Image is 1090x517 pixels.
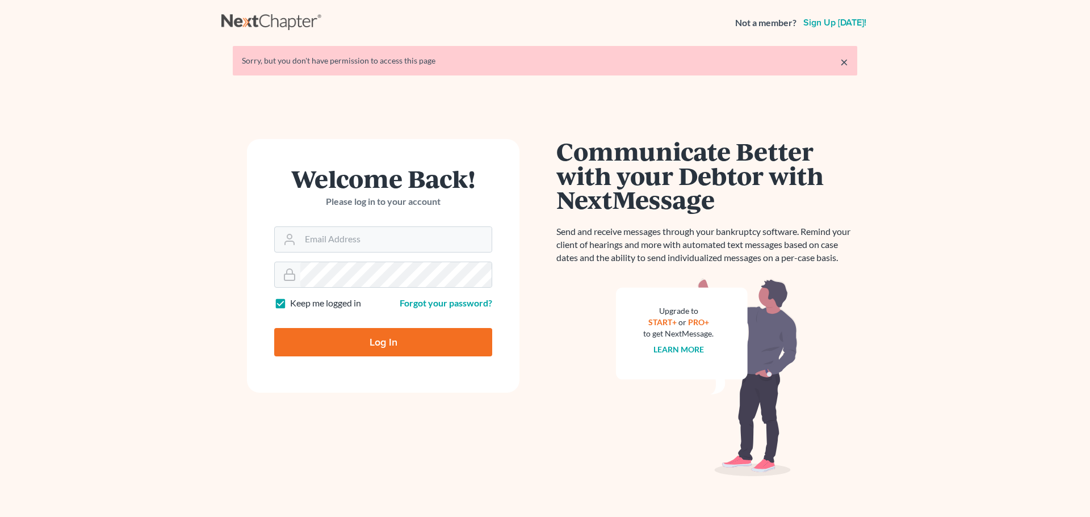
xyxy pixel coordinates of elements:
h1: Communicate Better with your Debtor with NextMessage [556,139,857,212]
span: or [678,317,686,327]
label: Keep me logged in [290,297,361,310]
p: Please log in to your account [274,195,492,208]
div: Sorry, but you don't have permission to access this page [242,55,848,66]
h1: Welcome Back! [274,166,492,191]
strong: Not a member? [735,16,796,30]
img: nextmessage_bg-59042aed3d76b12b5cd301f8e5b87938c9018125f34e5fa2b7a6b67550977c72.svg [616,278,798,477]
a: Forgot your password? [400,297,492,308]
input: Log In [274,328,492,356]
a: PRO+ [688,317,709,327]
a: Learn more [653,344,704,354]
a: START+ [648,317,677,327]
p: Send and receive messages through your bankruptcy software. Remind your client of hearings and mo... [556,225,857,264]
div: Upgrade to [643,305,714,317]
a: Sign up [DATE]! [801,18,869,27]
div: to get NextMessage. [643,328,714,339]
a: × [840,55,848,69]
input: Email Address [300,227,492,252]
